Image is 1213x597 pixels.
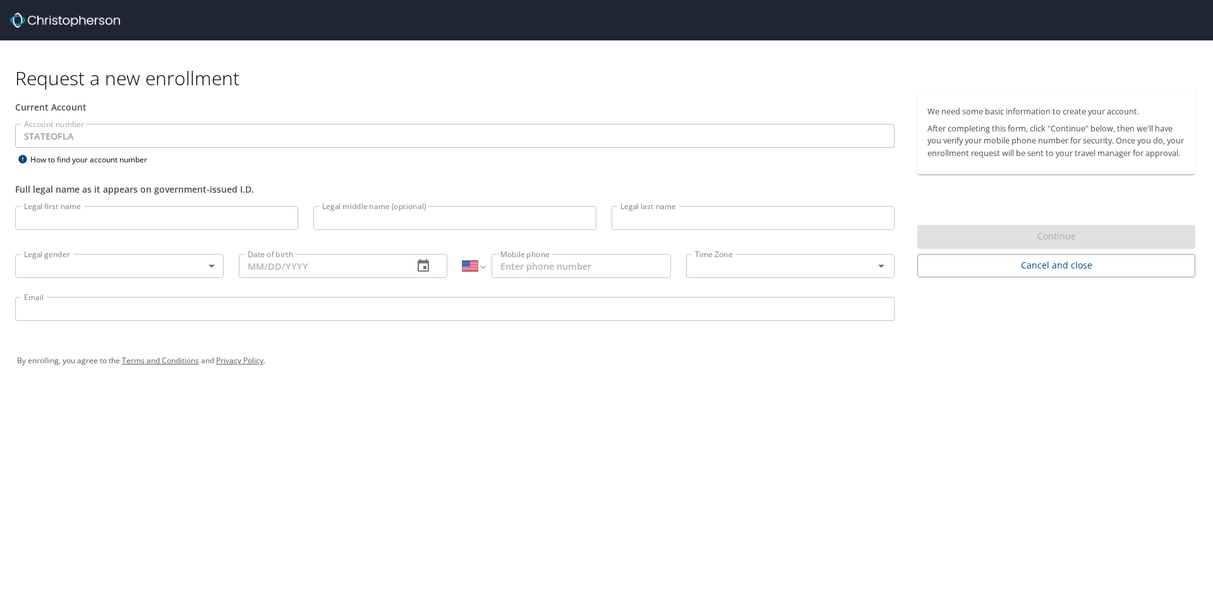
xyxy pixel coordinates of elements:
button: Open [872,257,890,275]
p: After completing this form, click "Continue" below, then we'll have you verify your mobile phone ... [927,123,1185,159]
button: Cancel and close [917,254,1195,277]
a: Privacy Policy [216,355,263,366]
input: Enter phone number [492,254,671,278]
input: MM/DD/YYYY [239,254,403,278]
div: Full legal name as it appears on government-issued I.D. [15,183,895,196]
div: How to find your account number [15,152,173,167]
p: We need some basic information to create your account. [927,106,1185,118]
h1: Request a new enrollment [15,66,1205,90]
a: Terms and Conditions [122,355,199,366]
div: Current Account [15,100,895,114]
span: Cancel and close [927,258,1185,274]
div: ​ [15,254,224,278]
img: cbt logo [10,13,120,28]
div: By enrolling, you agree to the and . [17,345,1196,377]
